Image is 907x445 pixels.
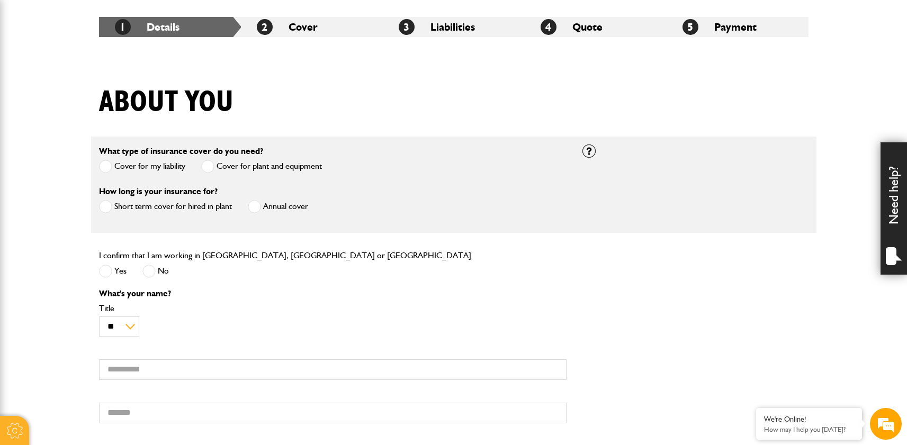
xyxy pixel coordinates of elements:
div: Need help? [881,142,907,275]
label: How long is your insurance for? [99,187,218,196]
span: 4 [541,19,556,35]
label: Annual cover [248,200,308,213]
label: I confirm that I am working in [GEOGRAPHIC_DATA], [GEOGRAPHIC_DATA] or [GEOGRAPHIC_DATA] [99,251,471,260]
span: 3 [399,19,415,35]
li: Quote [525,17,667,37]
label: No [142,265,169,278]
span: 5 [683,19,698,35]
p: What's your name? [99,289,567,298]
div: We're Online! [764,415,854,424]
li: Payment [667,17,809,37]
label: Cover for my liability [99,160,185,173]
label: Cover for plant and equipment [201,160,322,173]
h1: About you [99,85,234,120]
label: What type of insurance cover do you need? [99,147,263,156]
label: Short term cover for hired in plant [99,200,232,213]
span: 1 [115,19,131,35]
li: Liabilities [383,17,525,37]
li: Details [99,17,241,37]
label: Yes [99,265,127,278]
label: Title [99,304,567,313]
span: 2 [257,19,273,35]
p: How may I help you today? [764,425,854,433]
li: Cover [241,17,383,37]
